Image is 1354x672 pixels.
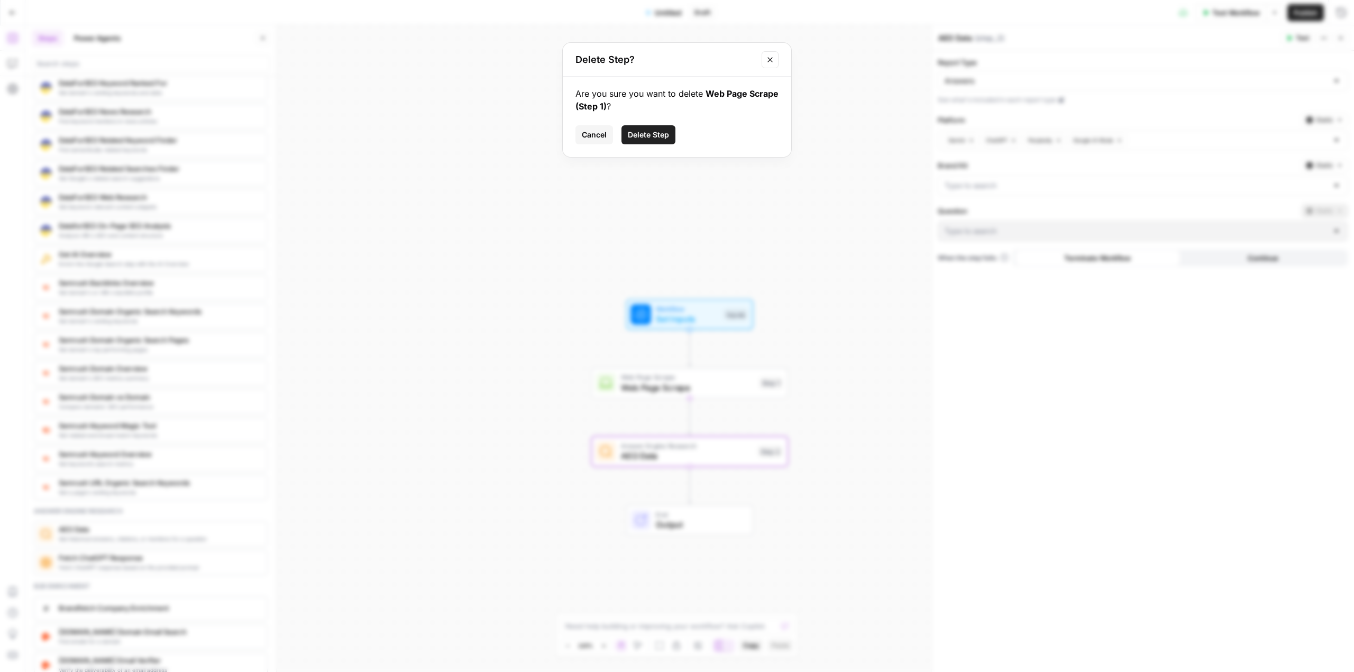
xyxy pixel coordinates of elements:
button: Close modal [762,51,779,68]
button: Delete Step [621,125,675,144]
div: Are you sure you want to delete ? [575,87,779,113]
span: Cancel [582,130,607,140]
span: Delete Step [628,130,669,140]
button: Cancel [575,125,613,144]
h2: Delete Step? [575,52,755,67]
